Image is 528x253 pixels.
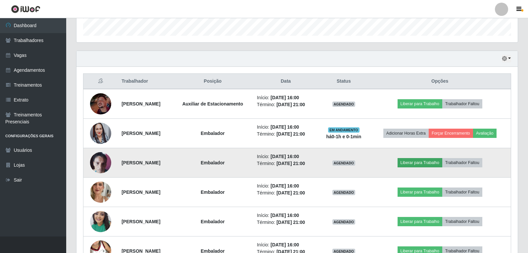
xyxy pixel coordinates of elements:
time: [DATE] 16:00 [270,95,299,100]
span: AGENDADO [332,102,356,107]
th: Trabalhador [118,74,172,89]
button: Liberar para Trabalho [398,99,442,108]
li: Início: [257,212,314,219]
strong: Embalador [201,160,224,165]
li: Início: [257,153,314,160]
time: [DATE] 16:00 [270,213,299,218]
li: Término: [257,190,314,196]
time: [DATE] 21:00 [276,190,305,195]
li: Início: [257,124,314,131]
strong: [PERSON_NAME] [121,131,160,136]
strong: Embalador [201,131,224,136]
time: [DATE] 21:00 [276,102,305,107]
li: Término: [257,101,314,108]
button: Trabalhador Faltou [442,158,482,167]
time: [DATE] 16:00 [270,183,299,189]
time: [DATE] 21:00 [276,161,305,166]
button: Forçar Encerramento [429,129,473,138]
span: AGENDADO [332,219,356,225]
th: Posição [172,74,253,89]
button: Avaliação [473,129,497,138]
button: Liberar para Trabalho [398,188,442,197]
li: Término: [257,160,314,167]
time: [DATE] 16:00 [270,242,299,247]
time: [DATE] 21:00 [276,220,305,225]
li: Término: [257,131,314,138]
li: Término: [257,219,314,226]
button: Liberar para Trabalho [398,158,442,167]
li: Início: [257,183,314,190]
strong: [PERSON_NAME] [121,190,160,195]
img: 1726241705865.jpeg [90,93,111,114]
button: Trabalhador Faltou [442,99,482,108]
li: Início: [257,94,314,101]
img: 1733770253666.jpeg [90,148,111,177]
span: EM ANDAMENTO [328,127,360,133]
strong: há 0-1 h e 0-1 min [326,134,361,139]
time: [DATE] 16:00 [270,154,299,159]
img: 1742396423884.jpeg [90,207,111,235]
th: Data [253,74,318,89]
th: Opções [369,74,511,89]
strong: [PERSON_NAME] [121,219,160,224]
li: Início: [257,241,314,248]
strong: [PERSON_NAME] [121,160,160,165]
img: CoreUI Logo [11,5,40,13]
button: Trabalhador Faltou [442,188,482,197]
button: Adicionar Horas Extra [383,129,429,138]
time: [DATE] 16:00 [270,124,299,130]
img: 1689874098010.jpeg [90,114,111,152]
strong: [PERSON_NAME] [121,101,160,106]
span: AGENDADO [332,190,356,195]
button: Liberar para Trabalho [398,217,442,226]
strong: Embalador [201,190,224,195]
time: [DATE] 21:00 [276,131,305,137]
button: Trabalhador Faltou [442,217,482,226]
strong: Auxiliar de Estacionamento [182,101,243,106]
strong: Embalador [201,219,224,224]
span: AGENDADO [332,160,356,166]
img: 1740564000628.jpeg [90,173,111,211]
th: Status [318,74,369,89]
